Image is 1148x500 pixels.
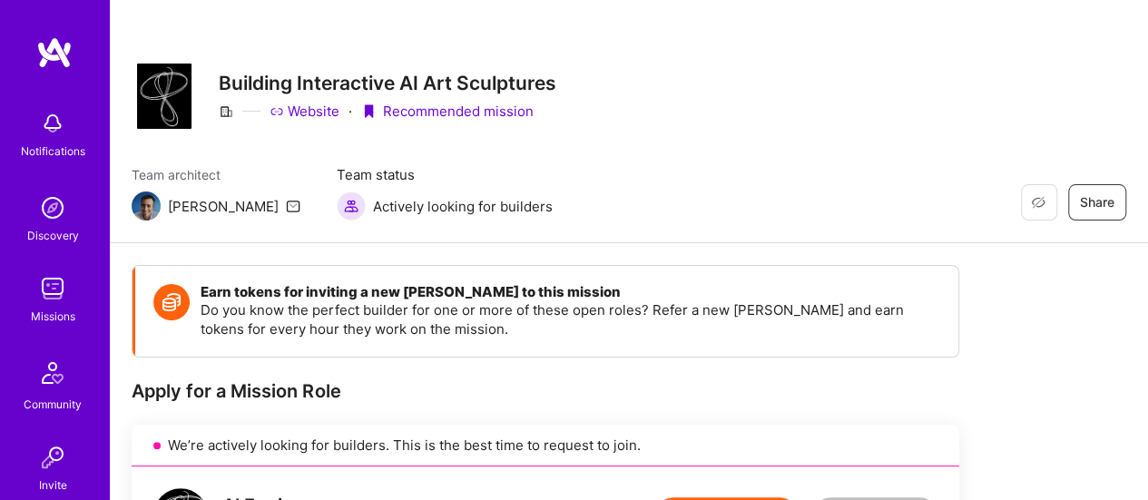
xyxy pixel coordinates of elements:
img: Actively looking for builders [337,191,366,221]
button: Share [1068,184,1126,221]
div: Recommended mission [361,102,534,121]
div: [PERSON_NAME] [168,197,279,216]
p: Do you know the perfect builder for one or more of these open roles? Refer a new [PERSON_NAME] an... [201,300,940,338]
div: Missions [31,307,75,326]
div: Apply for a Mission Role [132,379,959,403]
div: Notifications [21,142,85,161]
span: Share [1080,193,1114,211]
img: Community [31,351,74,395]
img: Invite [34,439,71,475]
img: Team Architect [132,191,161,221]
i: icon Mail [286,199,300,213]
div: Community [24,395,82,414]
i: icon CompanyGray [219,104,233,119]
i: icon PurpleRibbon [361,104,376,119]
img: bell [34,105,71,142]
img: Token icon [153,284,190,320]
img: discovery [34,190,71,226]
span: Team status [337,165,553,184]
i: icon EyeClosed [1031,195,1045,210]
img: logo [36,36,73,69]
span: Team architect [132,165,300,184]
img: teamwork [34,270,71,307]
span: Actively looking for builders [373,197,553,216]
div: Discovery [27,226,79,245]
img: Company Logo [137,64,191,129]
div: · [348,102,352,121]
div: Invite [39,475,67,495]
h4: Earn tokens for inviting a new [PERSON_NAME] to this mission [201,284,940,300]
a: Website [270,102,339,121]
h3: Building Interactive AI Art Sculptures [219,72,556,94]
div: We’re actively looking for builders. This is the best time to request to join. [132,425,959,466]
